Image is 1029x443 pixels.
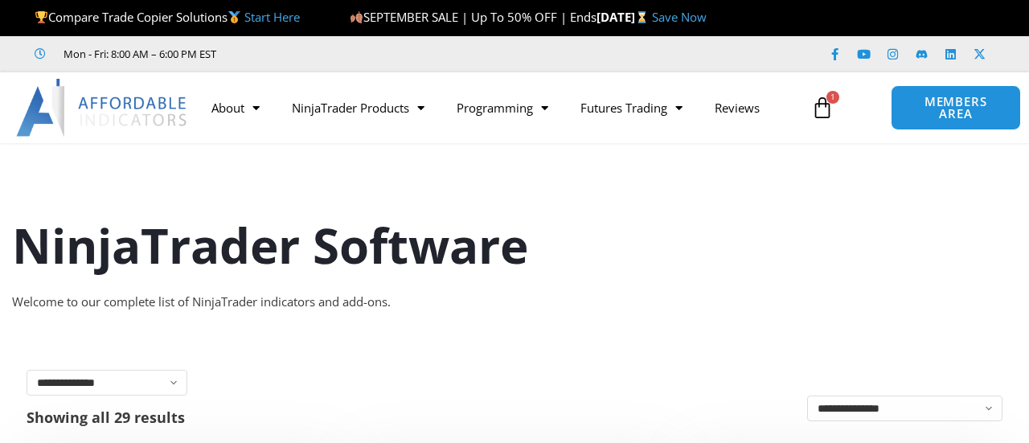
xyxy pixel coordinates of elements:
nav: Menu [195,89,802,126]
span: Mon - Fri: 8:00 AM – 6:00 PM EST [59,44,216,64]
h1: NinjaTrader Software [12,211,1017,279]
img: 🥇 [228,11,240,23]
a: NinjaTrader Products [276,89,441,126]
a: Programming [441,89,564,126]
a: Reviews [699,89,776,126]
strong: [DATE] [596,9,652,25]
img: 🏆 [35,11,47,23]
span: 1 [826,91,839,104]
img: 🍂 [351,11,363,23]
img: LogoAI | Affordable Indicators – NinjaTrader [16,79,189,137]
a: About [195,89,276,126]
a: 1 [787,84,858,131]
iframe: Customer reviews powered by Trustpilot [239,46,480,62]
p: Showing all 29 results [27,410,185,425]
div: Welcome to our complete list of NinjaTrader indicators and add-ons. [12,291,1017,314]
select: Shop order [807,396,1002,421]
span: MEMBERS AREA [908,96,1004,120]
a: Save Now [652,9,707,25]
span: SEPTEMBER SALE | Up To 50% OFF | Ends [350,9,596,25]
a: MEMBERS AREA [891,85,1021,130]
span: Compare Trade Copier Solutions [35,9,300,25]
a: Futures Trading [564,89,699,126]
img: ⌛ [636,11,648,23]
a: Start Here [244,9,300,25]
